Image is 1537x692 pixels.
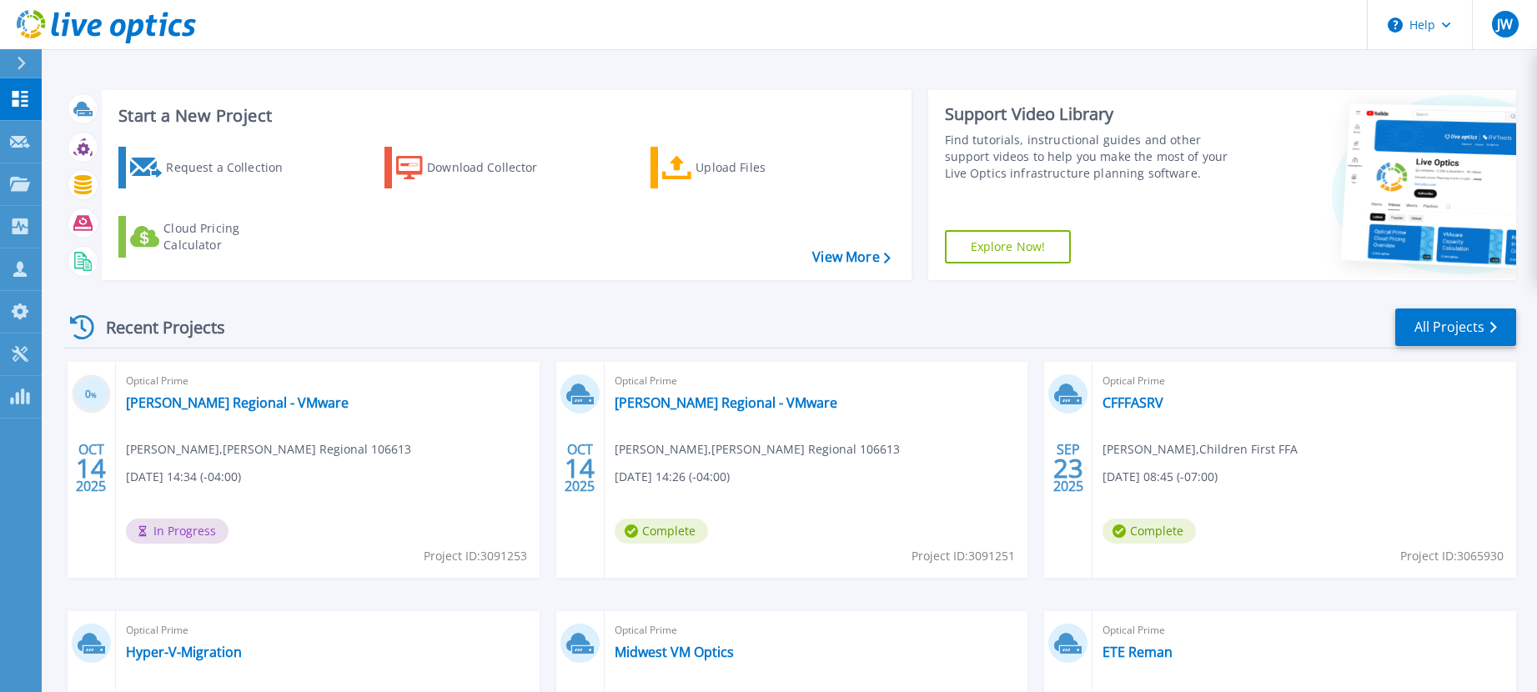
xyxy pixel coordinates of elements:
[1103,621,1506,639] span: Optical Prime
[126,644,242,660] a: Hyper-V-Migration
[118,147,304,188] a: Request a Collection
[76,461,106,475] span: 14
[1103,440,1298,459] span: [PERSON_NAME] , Children First FFA
[72,385,111,404] h3: 0
[564,438,595,499] div: OCT 2025
[1052,438,1084,499] div: SEP 2025
[75,438,107,499] div: OCT 2025
[1497,18,1513,31] span: JW
[565,461,595,475] span: 14
[615,394,837,411] a: [PERSON_NAME] Regional - VMware
[427,151,560,184] div: Download Collector
[1103,468,1218,486] span: [DATE] 08:45 (-07:00)
[118,216,304,258] a: Cloud Pricing Calculator
[424,547,527,565] span: Project ID: 3091253
[384,147,570,188] a: Download Collector
[1103,372,1506,390] span: Optical Prime
[615,519,708,544] span: Complete
[650,147,836,188] a: Upload Files
[126,440,411,459] span: [PERSON_NAME] , [PERSON_NAME] Regional 106613
[945,103,1244,125] div: Support Video Library
[1103,644,1173,660] a: ETE Reman
[696,151,829,184] div: Upload Files
[163,220,297,253] div: Cloud Pricing Calculator
[615,621,1018,639] span: Optical Prime
[64,307,248,348] div: Recent Projects
[945,230,1072,263] a: Explore Now!
[1103,519,1196,544] span: Complete
[945,132,1244,182] div: Find tutorials, instructional guides and other support videos to help you make the most of your L...
[126,468,241,486] span: [DATE] 14:34 (-04:00)
[126,394,349,411] a: [PERSON_NAME] Regional - VMware
[91,390,97,399] span: %
[812,249,890,265] a: View More
[126,621,530,639] span: Optical Prime
[1400,547,1504,565] span: Project ID: 3065930
[912,547,1015,565] span: Project ID: 3091251
[615,644,734,660] a: Midwest VM Optics
[1103,394,1163,411] a: CFFFASRV
[126,519,229,544] span: In Progress
[1395,308,1516,346] a: All Projects
[615,372,1018,390] span: Optical Prime
[615,468,730,486] span: [DATE] 14:26 (-04:00)
[615,440,900,459] span: [PERSON_NAME] , [PERSON_NAME] Regional 106613
[1053,461,1083,475] span: 23
[166,151,299,184] div: Request a Collection
[118,107,890,125] h3: Start a New Project
[126,372,530,390] span: Optical Prime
